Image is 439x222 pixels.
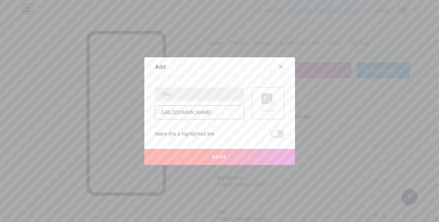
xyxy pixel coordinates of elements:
div: Add [155,63,166,71]
div: Make this a highlighted link [155,130,215,138]
input: Title [155,88,244,101]
span: Save [212,154,227,160]
input: URL [155,106,244,119]
div: Picture [262,108,275,113]
button: Save [144,149,295,165]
